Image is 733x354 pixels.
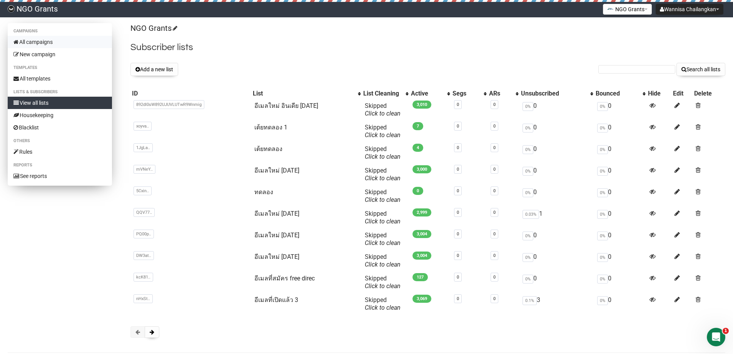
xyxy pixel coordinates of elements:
span: 0% [597,275,608,284]
a: Housekeeping [8,109,112,121]
td: 3 [519,293,594,315]
span: 3,069 [412,295,431,303]
span: 0% [523,102,533,111]
a: อีเมลใหม่ [DATE] [254,253,299,260]
span: 0 [412,187,423,195]
a: อีเมลใหม่ [DATE] [254,210,299,217]
a: Click to clean [365,196,401,203]
td: 0 [519,272,594,293]
span: 3,010 [412,101,431,109]
th: ARs: No sort applied, activate to apply an ascending sort [488,88,519,99]
div: Hide [648,90,670,97]
span: 5Cxin.. [134,186,152,195]
img: 2.png [607,6,613,12]
a: Click to clean [365,131,401,139]
span: kcK81.. [134,273,153,282]
td: 0 [594,99,647,121]
span: 3,000 [412,165,431,173]
a: 0 [493,296,496,301]
span: Skipped [365,275,401,290]
a: Click to clean [365,239,401,247]
div: Bounced [596,90,639,97]
div: List [253,90,354,97]
li: Reports [8,161,112,170]
span: 0% [523,167,533,176]
button: Add a new list [130,63,178,76]
td: 0 [594,121,647,142]
span: 2,999 [412,208,431,216]
button: Search all lists [676,63,725,76]
span: xoyva.. [134,122,152,131]
td: 0 [594,293,647,315]
span: mVNeY.. [134,165,155,174]
a: เต้ยทดลอง 1 [254,124,287,131]
a: ทดลอง [254,188,273,196]
span: 0% [597,102,608,111]
span: 3,004 [412,252,431,260]
span: 0% [523,232,533,240]
a: อีเมลใหม่ อินเดีย [DATE] [254,102,318,109]
span: 127 [412,273,428,281]
a: Click to clean [365,153,401,160]
a: 0 [457,275,459,280]
a: 0 [457,232,459,237]
a: 0 [457,124,459,129]
th: Bounced: No sort applied, activate to apply an ascending sort [594,88,647,99]
th: List: No sort applied, activate to apply an ascending sort [251,88,361,99]
span: Skipped [365,188,401,203]
a: Click to clean [365,304,401,311]
td: 0 [519,99,594,121]
span: 0% [597,145,608,154]
a: See reports [8,170,112,182]
a: 0 [493,124,496,129]
a: Click to clean [365,110,401,117]
span: 0% [597,296,608,305]
span: Skipped [365,232,401,247]
li: Templates [8,63,112,72]
span: DW3at.. [134,251,154,260]
a: 0 [457,253,459,258]
span: Skipped [365,296,401,311]
span: Skipped [365,253,401,268]
div: ARs [489,90,512,97]
td: 0 [594,272,647,293]
span: 4 [412,144,423,152]
a: 0 [493,167,496,172]
span: 0% [597,253,608,262]
button: NGO Grants [603,4,652,15]
h2: Subscriber lists [130,40,725,54]
td: 0 [594,185,647,207]
td: 0 [519,121,594,142]
div: Active [411,90,444,97]
a: อีเมลที่เปิดแล้ว 3 [254,296,298,304]
a: 0 [493,210,496,215]
span: Skipped [365,167,401,182]
div: Edit [673,90,691,97]
a: 0 [457,296,459,301]
span: Skipped [365,145,401,160]
a: 0 [457,167,459,172]
td: 0 [594,164,647,185]
span: 0.1% [523,296,537,305]
a: 0 [493,145,496,150]
a: อีเมลใหม่ [DATE] [254,232,299,239]
a: อีเมลใหม่ [DATE] [254,167,299,174]
a: 0 [457,102,459,107]
div: List Cleaning [363,90,402,97]
a: Rules [8,146,112,158]
th: List Cleaning: No sort applied, activate to apply an ascending sort [362,88,409,99]
a: อีเมลที่สมัคร free direc [254,275,315,282]
th: Delete: No sort applied, sorting is disabled [693,88,725,99]
span: QQV77.. [134,208,155,217]
span: 0% [597,167,608,176]
a: 0 [457,210,459,215]
a: NGO Grants [130,23,176,33]
div: Segs [452,90,479,97]
a: 0 [493,232,496,237]
a: เต้ยทดลอง [254,145,282,153]
th: Edit: No sort applied, sorting is disabled [671,88,693,99]
th: Segs: No sort applied, activate to apply an ascending sort [451,88,487,99]
th: Unsubscribed: No sort applied, activate to apply an ascending sort [519,88,594,99]
iframe: Intercom live chat [707,328,725,346]
td: 0 [594,207,647,228]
